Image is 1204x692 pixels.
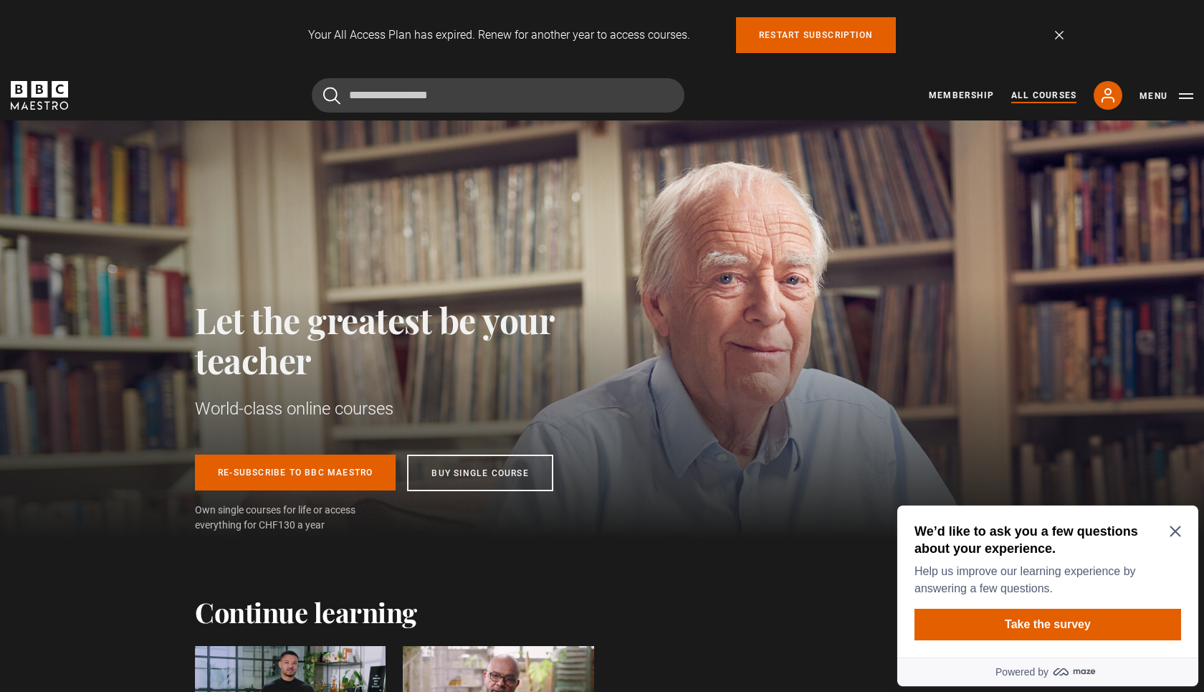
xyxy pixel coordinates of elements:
[23,109,290,141] button: Take the survey
[23,23,284,57] h2: We’d like to ask you a few questions about your experience.
[23,63,284,98] p: Help us improve our learning experience by answering a few questions.
[195,300,618,380] h2: Let the greatest be your teacher
[323,87,340,105] button: Submit the search query
[407,455,553,491] a: Buy single course
[312,78,684,113] input: Search
[11,81,68,110] svg: BBC Maestro
[6,158,307,186] a: Powered by maze
[195,503,388,533] p: Own single courses for life or access everything for CHF130 a year
[929,89,994,102] a: Membership
[195,455,396,490] a: Re-subscribe to BBC Maestro
[736,17,896,53] a: Restart subscription
[1139,89,1193,103] button: Toggle navigation
[6,6,307,186] div: Optional study invitation
[308,27,690,44] p: Your All Access Plan has expired. Renew for another year to access courses.
[195,596,1009,629] h2: Continue learning
[1011,89,1076,102] a: All Courses
[278,26,290,37] button: Close Maze Prompt
[195,397,618,420] h1: World-class online courses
